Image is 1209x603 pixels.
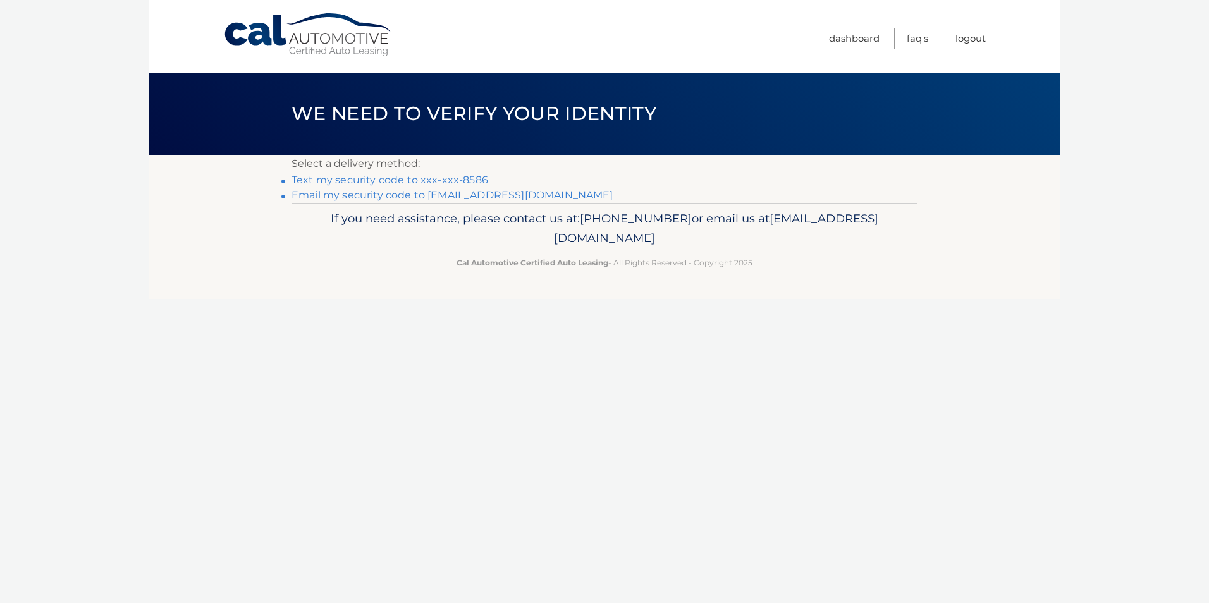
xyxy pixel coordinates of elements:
[457,258,608,267] strong: Cal Automotive Certified Auto Leasing
[580,211,692,226] span: [PHONE_NUMBER]
[300,209,909,249] p: If you need assistance, please contact us at: or email us at
[292,155,917,173] p: Select a delivery method:
[907,28,928,49] a: FAQ's
[223,13,394,58] a: Cal Automotive
[300,256,909,269] p: - All Rights Reserved - Copyright 2025
[955,28,986,49] a: Logout
[292,102,656,125] span: We need to verify your identity
[292,189,613,201] a: Email my security code to [EMAIL_ADDRESS][DOMAIN_NAME]
[829,28,880,49] a: Dashboard
[292,174,488,186] a: Text my security code to xxx-xxx-8586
